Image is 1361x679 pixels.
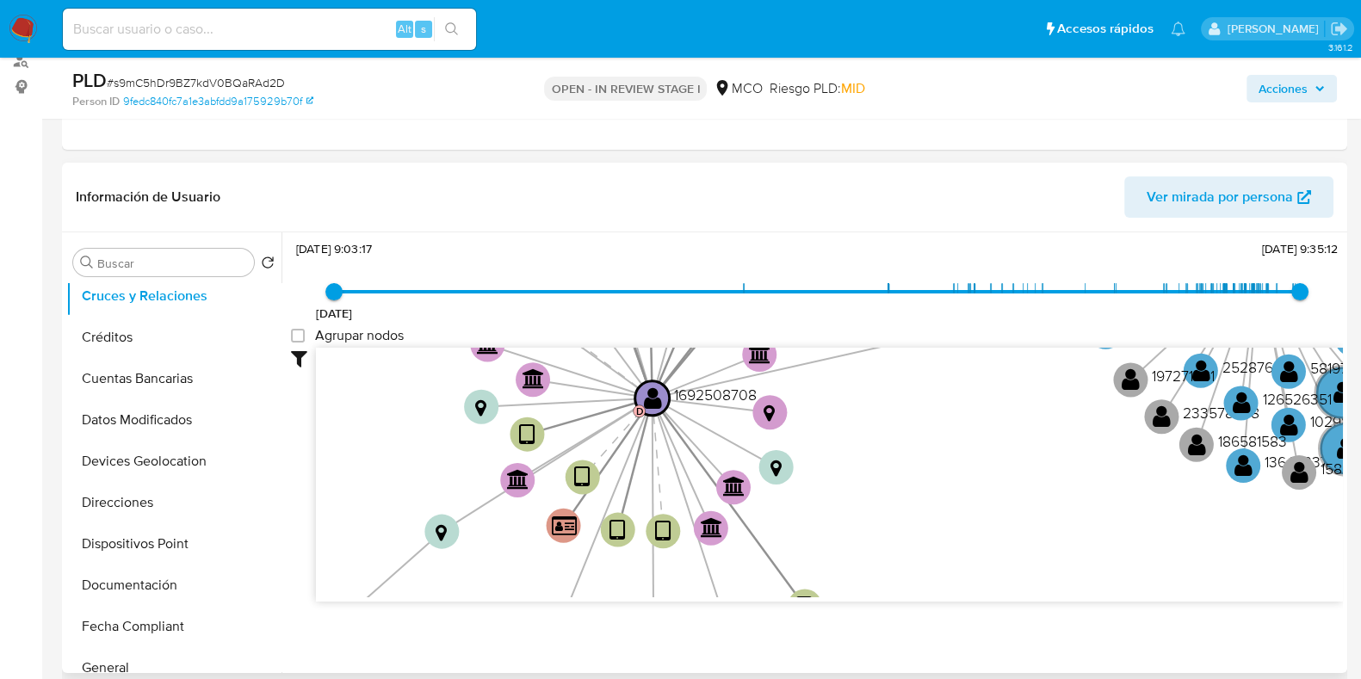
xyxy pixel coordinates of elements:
text:  [644,385,662,410]
text:  [1280,358,1298,383]
button: search-icon [434,17,469,41]
text:  [764,404,775,423]
span: Riesgo PLD: [769,79,864,98]
text:  [1290,460,1308,485]
text:  [1280,411,1298,436]
span: Ver mirada por persona [1147,176,1293,218]
input: Buscar usuario o caso... [63,18,476,40]
text:  [1234,453,1253,478]
text:  [609,517,626,542]
text:  [723,476,745,497]
div: MCO [714,79,762,98]
text:  [770,459,782,478]
text:  [523,368,545,389]
text:  [1192,357,1210,382]
span: Agrupar nodos [315,327,404,344]
span: [DATE] 9:03:17 [296,240,372,257]
span: # s9mC5hDr9BZ7kdV0BQaRAd2D [107,74,285,91]
a: 9fedc840fc7a1e3abfdd9a175929b70f [123,94,313,109]
button: Ver mirada por persona [1124,176,1333,218]
b: PLD [72,66,107,94]
text:  [519,422,535,447]
button: Cuentas Bancarias [66,358,281,399]
a: Notificaciones [1171,22,1185,36]
span: MID [840,78,864,98]
text:  [1337,435,1355,460]
button: Acciones [1247,75,1337,102]
span: 3.161.2 [1327,40,1352,54]
text: 233578438 [1183,402,1259,423]
button: Direcciones [66,482,281,523]
text: D [636,403,644,418]
text:  [655,519,671,544]
text:  [436,522,447,541]
p: marcela.perdomo@mercadolibre.com.co [1227,21,1324,37]
button: Fecha Compliant [66,606,281,647]
button: Buscar [80,256,94,269]
text:  [749,343,771,364]
span: s [421,21,426,37]
text:  [507,469,529,490]
button: Devices Geolocation [66,441,281,482]
button: Dispositivos Point [66,523,281,565]
text:  [1122,367,1140,392]
text: 136433377 [1265,451,1336,472]
button: Documentación [66,565,281,606]
span: [DATE] 9:35:12 [1262,240,1338,257]
text:  [574,465,591,490]
text:  [796,594,813,619]
text:  [701,516,723,537]
text:  [475,398,486,417]
p: OPEN - IN REVIEW STAGE I [544,77,707,101]
span: Acciones [1259,75,1308,102]
text: 2528768151 [1222,355,1299,377]
span: Alt [398,21,411,37]
text: 1692508708 [674,383,757,404]
span: Accesos rápidos [1057,20,1154,38]
text:  [1153,404,1171,429]
text: 186581583 [1218,429,1287,451]
button: Créditos [66,317,281,358]
button: Datos Modificados [66,399,281,441]
text:  [552,514,577,536]
input: Buscar [97,256,247,271]
text: 126526351 [1262,388,1331,410]
h1: Información de Usuario [76,188,220,206]
text:  [1333,380,1352,404]
b: Person ID [72,94,120,109]
button: Cruces y Relaciones [66,275,281,317]
a: Salir [1330,20,1348,38]
span: [DATE] [316,305,353,322]
button: Volver al orden por defecto [261,256,275,275]
input: Agrupar nodos [291,329,305,343]
text:  [1188,431,1206,456]
text:  [1232,390,1250,415]
text: 197271861 [1152,365,1215,386]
